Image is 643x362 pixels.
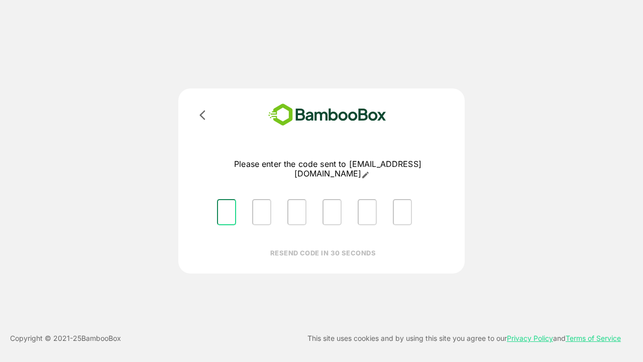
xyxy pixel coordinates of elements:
input: Please enter OTP character 5 [358,199,377,225]
a: Privacy Policy [507,334,553,342]
input: Please enter OTP character 1 [217,199,236,225]
input: Please enter OTP character 4 [323,199,342,225]
input: Please enter OTP character 2 [252,199,271,225]
img: bamboobox [254,101,401,129]
a: Terms of Service [566,334,621,342]
p: Please enter the code sent to [EMAIL_ADDRESS][DOMAIN_NAME] [209,159,447,179]
p: Copyright © 2021- 25 BambooBox [10,332,121,344]
input: Please enter OTP character 6 [393,199,412,225]
input: Please enter OTP character 3 [287,199,306,225]
p: This site uses cookies and by using this site you agree to our and [307,332,621,344]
